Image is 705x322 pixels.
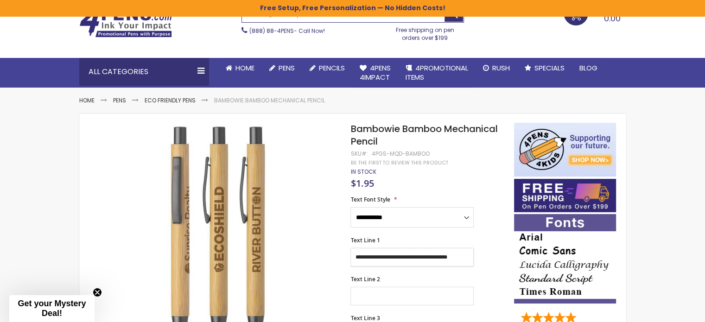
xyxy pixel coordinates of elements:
[350,275,380,283] span: Text Line 2
[279,63,295,73] span: Pens
[214,97,325,104] li: Bambowie Bamboo Mechanical Pencil
[218,58,262,78] a: Home
[398,58,476,88] a: 4PROMOTIONALITEMS
[350,168,376,176] span: In stock
[262,58,302,78] a: Pens
[18,299,86,318] span: Get your Mystery Deal!
[350,122,497,148] span: Bambowie Bamboo Mechanical Pencil
[406,63,468,82] span: 4PROMOTIONAL ITEMS
[360,63,391,82] span: 4Pens 4impact
[629,297,705,322] iframe: Google Customer Reviews
[249,27,294,35] a: (888) 88-4PENS
[79,96,95,104] a: Home
[514,123,616,177] img: 4pens 4 kids
[145,96,196,104] a: Eco Friendly Pens
[514,214,616,303] img: font-personalization-examples
[371,150,429,158] div: 4PGS-MQD-BAMBOO
[350,150,368,158] strong: SKU
[93,288,102,297] button: Close teaser
[79,58,209,86] div: All Categories
[476,58,517,78] a: Rush
[350,314,380,322] span: Text Line 3
[350,196,390,203] span: Text Font Style
[350,177,374,189] span: $1.95
[79,8,172,38] img: 4Pens Custom Pens and Promotional Products
[572,58,605,78] a: Blog
[579,63,597,73] span: Blog
[534,63,565,73] span: Specials
[386,23,464,41] div: Free shipping on pen orders over $199
[514,179,616,212] img: Free shipping on orders over $199
[302,58,352,78] a: Pencils
[319,63,345,73] span: Pencils
[517,58,572,78] a: Specials
[350,236,380,244] span: Text Line 1
[492,63,510,73] span: Rush
[9,295,95,322] div: Get your Mystery Deal!Close teaser
[604,13,621,24] span: 0.00
[350,159,448,166] a: Be the first to review this product
[113,96,126,104] a: Pens
[249,27,325,35] span: - Call Now!
[350,168,376,176] div: Availability
[352,58,398,88] a: 4Pens4impact
[235,63,254,73] span: Home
